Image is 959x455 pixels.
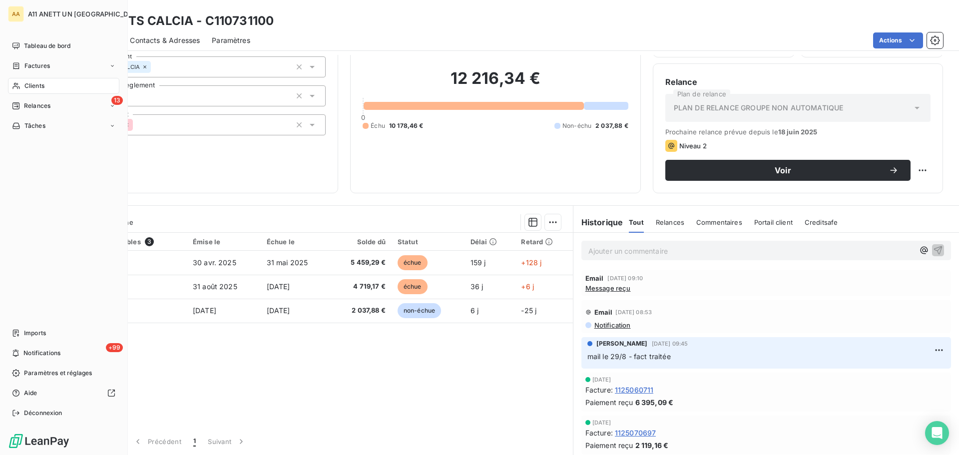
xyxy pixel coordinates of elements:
span: [DATE] [267,282,290,291]
span: 2 037,88 € [595,121,628,130]
h2: 12 216,34 € [363,68,628,98]
span: +99 [106,343,123,352]
span: 31 août 2025 [193,282,237,291]
span: 30 avr. 2025 [193,258,236,267]
span: 1125060711 [615,385,654,395]
span: 13 [111,96,123,105]
button: Actions [873,32,923,48]
img: Logo LeanPay [8,433,70,449]
span: Commentaires [696,218,742,226]
button: Précédent [127,431,187,452]
span: 1 [193,437,196,447]
span: Déconnexion [24,409,62,418]
span: +128 j [521,258,541,267]
span: Email [585,274,604,282]
span: Factures [24,61,50,70]
button: Suivant [202,431,252,452]
span: -25 j [521,306,536,315]
span: Échu [371,121,385,130]
span: Creditsafe [805,218,838,226]
div: AA [8,6,24,22]
span: 31 mai 2025 [267,258,308,267]
span: 18 juin 2025 [778,128,818,136]
span: Relances [656,218,684,226]
span: Voir [677,166,889,174]
span: [DATE] 09:10 [607,275,643,281]
span: Facture : [585,428,613,438]
h6: Relance [665,76,931,88]
span: Paramètres et réglages [24,369,92,378]
span: Tableau de bord [24,41,70,50]
span: 3 [145,237,154,246]
span: 159 j [471,258,486,267]
h3: CIMENTS CALCIA - C110731100 [88,12,274,30]
span: +6 j [521,282,534,291]
span: Tout [629,218,644,226]
span: 2 119,16 € [635,440,669,451]
span: Facture : [585,385,613,395]
span: Paiement reçu [585,440,633,451]
span: Email [594,308,613,316]
span: non-échue [398,303,441,318]
h6: Historique [573,216,623,228]
span: 10 178,46 € [389,121,424,130]
button: Voir [665,160,911,181]
span: [DATE] 09:45 [652,341,688,347]
span: Niveau 2 [679,142,707,150]
div: Émise le [193,238,255,246]
span: Notification [593,321,631,329]
span: [DATE] [193,306,216,315]
span: PLAN DE RELANCE GROUPE NON AUTOMATIQUE [674,103,844,113]
span: Relances [24,101,50,110]
span: 6 395,09 € [635,397,674,408]
div: Solde dû [336,238,385,246]
span: échue [398,279,428,294]
span: Aide [24,389,37,398]
span: Tâches [24,121,45,130]
input: Ajouter une valeur [133,120,141,129]
div: Délai [471,238,509,246]
span: A11 ANETT UN [GEOGRAPHIC_DATA] [28,10,143,18]
span: mail le 29/8 - fact traitée [587,352,671,361]
div: Pièces comptables [78,237,181,246]
span: [PERSON_NAME] [596,339,648,348]
span: Imports [24,329,46,338]
span: [DATE] [267,306,290,315]
span: 5 459,29 € [336,258,385,268]
span: 0 [361,113,365,121]
span: Clients [24,81,44,90]
span: 36 j [471,282,483,291]
span: Portail client [754,218,793,226]
a: Aide [8,385,119,401]
div: Open Intercom Messenger [925,421,949,445]
span: Message reçu [585,284,631,292]
div: Échue le [267,238,325,246]
span: Notifications [23,349,60,358]
span: 6 j [471,306,479,315]
span: échue [398,255,428,270]
button: 1 [187,431,202,452]
span: [DATE] [592,420,611,426]
input: Ajouter une valeur [151,62,159,71]
span: 4 719,17 € [336,282,385,292]
div: Retard [521,238,566,246]
span: Contacts & Adresses [130,35,200,45]
span: Paramètres [212,35,250,45]
span: [DATE] [592,377,611,383]
span: Non-échu [562,121,591,130]
span: Prochaine relance prévue depuis le [665,128,931,136]
span: 2 037,88 € [336,306,385,316]
span: 1125070697 [615,428,656,438]
span: [DATE] 08:53 [615,309,652,315]
div: Statut [398,238,459,246]
span: Paiement reçu [585,397,633,408]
